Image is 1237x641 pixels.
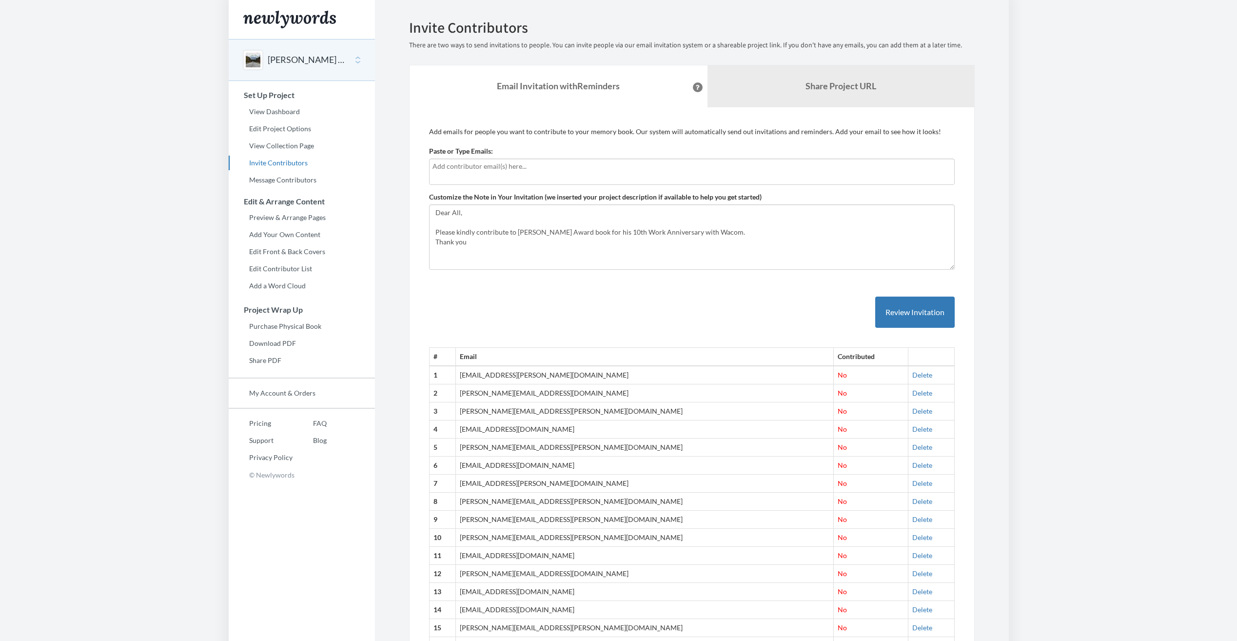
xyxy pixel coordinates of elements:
a: Add Your Own Content [229,227,375,242]
th: 7 [429,475,455,493]
span: No [838,515,847,523]
span: No [838,407,847,415]
th: Contributed [834,348,908,366]
a: Delete [912,551,932,560]
a: Delete [912,371,932,379]
strong: Email Invitation with Reminders [497,80,620,91]
a: View Dashboard [229,104,375,119]
a: Delete [912,479,932,487]
p: © Newlywords [229,467,375,482]
a: Edit Front & Back Covers [229,244,375,259]
a: Blog [293,433,327,448]
input: Add contributor email(s) here... [432,161,951,172]
a: Share PDF [229,353,375,368]
td: [EMAIL_ADDRESS][DOMAIN_NAME] [455,547,834,565]
textarea: Dear All, Please kindly contribute to [PERSON_NAME] Award book for his 10th Work Anniversary with... [429,204,955,270]
a: Invite Contributors [229,156,375,170]
th: 6 [429,457,455,475]
h2: Invite Contributors [409,20,975,36]
a: Delete [912,443,932,451]
a: Download PDF [229,336,375,351]
button: Review Invitation [875,297,955,328]
td: [PERSON_NAME][EMAIL_ADDRESS][PERSON_NAME][DOMAIN_NAME] [455,511,834,529]
td: [PERSON_NAME][EMAIL_ADDRESS][PERSON_NAME][DOMAIN_NAME] [455,493,834,511]
td: [PERSON_NAME][EMAIL_ADDRESS][DOMAIN_NAME] [455,565,834,583]
th: Email [455,348,834,366]
a: FAQ [293,416,327,431]
th: 9 [429,511,455,529]
span: No [838,551,847,560]
a: View Collection Page [229,139,375,153]
span: No [838,479,847,487]
span: No [838,497,847,505]
p: Add emails for people you want to contribute to your memory book. Our system will automatically s... [429,127,955,137]
td: [PERSON_NAME][EMAIL_ADDRESS][PERSON_NAME][DOMAIN_NAME] [455,619,834,637]
td: [EMAIL_ADDRESS][DOMAIN_NAME] [455,601,834,619]
a: Delete [912,425,932,433]
a: Delete [912,605,932,614]
td: [PERSON_NAME][EMAIL_ADDRESS][PERSON_NAME][DOMAIN_NAME] [455,439,834,457]
h3: Edit & Arrange Content [229,197,375,206]
a: Edit Project Options [229,121,375,136]
th: 10 [429,529,455,547]
a: Edit Contributor List [229,261,375,276]
th: 13 [429,583,455,601]
th: 12 [429,565,455,583]
p: There are two ways to send invitations to people. You can invite people via our email invitation ... [409,40,975,50]
th: 5 [429,439,455,457]
th: 4 [429,421,455,439]
span: No [838,425,847,433]
a: Message Contributors [229,173,375,187]
a: Preview & Arrange Pages [229,210,375,225]
a: Add a Word Cloud [229,279,375,293]
td: [EMAIL_ADDRESS][PERSON_NAME][DOMAIN_NAME] [455,366,834,384]
a: Pricing [229,416,293,431]
a: Delete [912,389,932,397]
span: No [838,587,847,596]
a: Delete [912,497,932,505]
a: Delete [912,533,932,541]
span: No [838,443,847,451]
img: Newlywords logo [243,11,336,28]
span: No [838,605,847,614]
a: Purchase Physical Book [229,319,375,334]
span: No [838,533,847,541]
b: Share Project URL [805,80,876,91]
td: [PERSON_NAME][EMAIL_ADDRESS][DOMAIN_NAME] [455,384,834,402]
th: 8 [429,493,455,511]
span: No [838,569,847,578]
a: Delete [912,623,932,632]
th: 11 [429,547,455,565]
td: [EMAIL_ADDRESS][PERSON_NAME][DOMAIN_NAME] [455,475,834,493]
td: [PERSON_NAME][EMAIL_ADDRESS][PERSON_NAME][DOMAIN_NAME] [455,529,834,547]
button: [PERSON_NAME] 10 Year Milestone Award [268,54,347,66]
span: No [838,389,847,397]
th: 2 [429,384,455,402]
td: [EMAIL_ADDRESS][DOMAIN_NAME] [455,457,834,475]
a: Delete [912,461,932,469]
th: # [429,348,455,366]
td: [EMAIL_ADDRESS][DOMAIN_NAME] [455,421,834,439]
a: Support [229,433,293,448]
a: Delete [912,587,932,596]
th: 1 [429,366,455,384]
a: Privacy Policy [229,450,293,465]
span: No [838,623,847,632]
a: Delete [912,569,932,578]
span: No [838,371,847,379]
a: Delete [912,515,932,523]
th: 15 [429,619,455,637]
th: 14 [429,601,455,619]
label: Paste or Type Emails: [429,146,493,156]
td: [EMAIL_ADDRESS][DOMAIN_NAME] [455,583,834,601]
th: 3 [429,402,455,421]
label: Customize the Note in Your Invitation (we inserted your project description if available to help ... [429,192,762,202]
td: [PERSON_NAME][EMAIL_ADDRESS][PERSON_NAME][DOMAIN_NAME] [455,402,834,421]
a: Delete [912,407,932,415]
span: No [838,461,847,469]
h3: Project Wrap Up [229,305,375,314]
h3: Set Up Project [229,91,375,100]
a: My Account & Orders [229,386,375,401]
